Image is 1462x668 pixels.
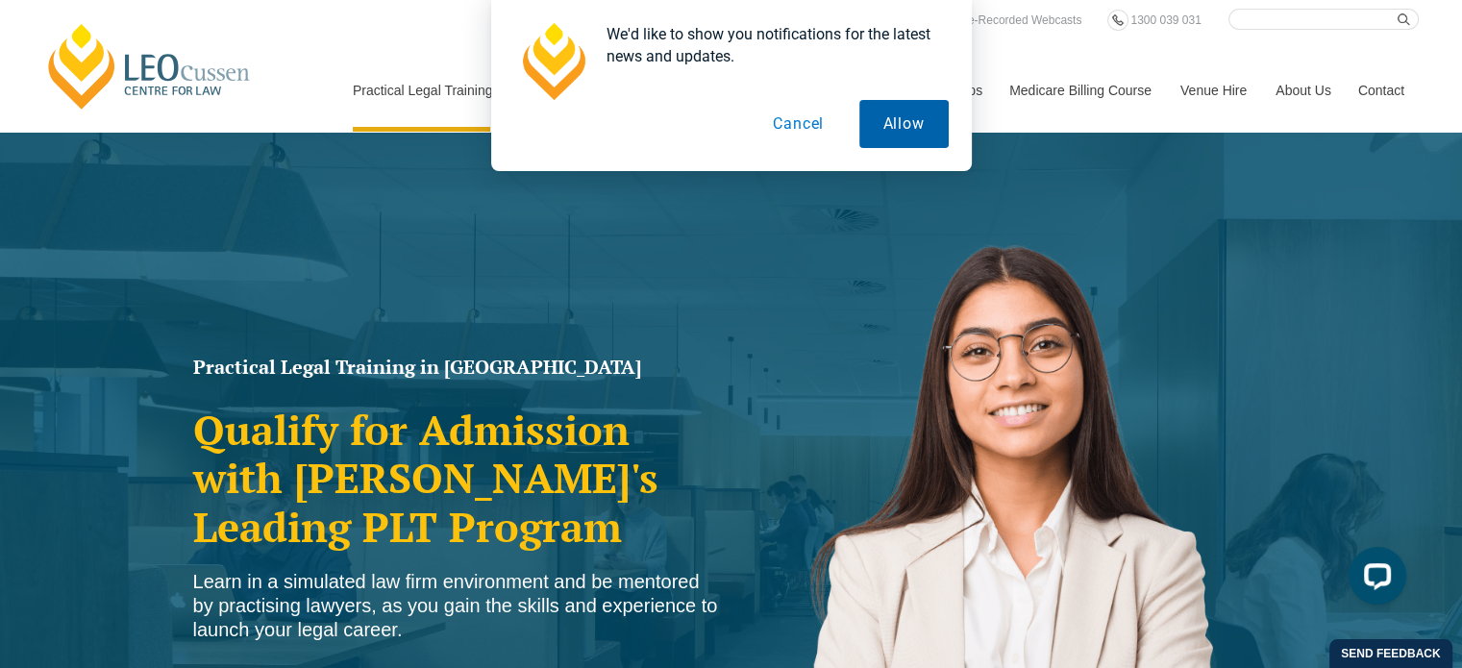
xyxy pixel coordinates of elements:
img: notification icon [514,23,591,100]
h2: Qualify for Admission with [PERSON_NAME]'s Leading PLT Program [193,406,722,551]
button: Allow [859,100,949,148]
iframe: LiveChat chat widget [1333,539,1414,620]
h1: Practical Legal Training in [GEOGRAPHIC_DATA] [193,358,722,377]
div: Learn in a simulated law firm environment and be mentored by practising lawyers, as you gain the ... [193,570,722,642]
div: We'd like to show you notifications for the latest news and updates. [591,23,949,67]
button: Cancel [749,100,848,148]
